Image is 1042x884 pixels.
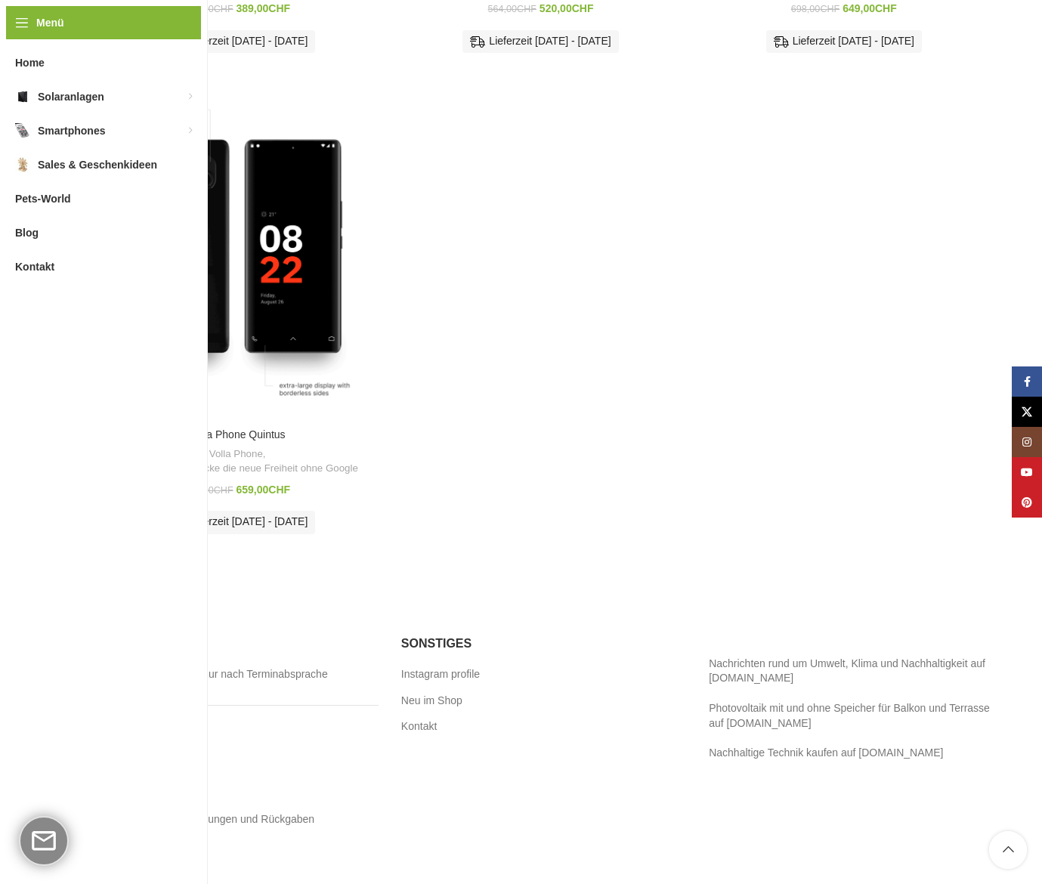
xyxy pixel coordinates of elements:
span: Smartphones [38,117,105,144]
a: Pinterest Social Link [1012,487,1042,518]
div: Lieferzeit [DATE] - [DATE] [159,511,315,533]
h5: Abholung [94,635,379,652]
a: Facebook Social Link [1012,366,1042,397]
bdi: 520,00 [540,2,594,14]
a: Instagram profile [401,667,481,682]
span: CHF [268,2,290,14]
a: Kontakt [401,719,438,734]
a: [STREET_ADDRESS] Nur nach Terminabsprache [94,667,329,682]
div: , [101,447,374,475]
a: Neu im Shop [401,694,464,709]
a: X Social Link [1012,397,1042,427]
span: CHF [214,4,233,14]
span: Home [15,49,45,76]
a: Scroll to top button [989,831,1027,869]
span: CHF [214,485,233,496]
a: Volla Phones Entdecke die neue Freiheit ohne Google [116,462,357,476]
span: Kontakt [15,253,54,280]
span: Solaranlagen [38,83,104,110]
img: Solaranlagen [15,89,30,104]
bdi: 659,00 [237,484,291,496]
span: Menü [36,14,64,31]
a: Volla Phone Quintus [190,428,286,440]
span: CHF [875,2,897,14]
img: Sales & Geschenkideen [15,157,30,172]
a: Nachhaltige Technik kaufen auf [DOMAIN_NAME] [709,746,943,759]
bdi: 649,00 [843,2,897,14]
h5: Wichtige seiten [94,728,379,745]
bdi: 452,00 [184,4,233,14]
h5: Sonstiges [401,635,686,652]
div: Lieferzeit [DATE] - [DATE] [159,30,315,53]
span: CHF [572,2,594,14]
a: YouTube Social Link [1012,457,1042,487]
a: Instagram Social Link [1012,427,1042,457]
span: CHF [820,4,839,14]
a: Photovoltaik mit und ohne Speicher für Balkon und Terrasse auf [DOMAIN_NAME] [709,702,990,729]
bdi: 698,00 [791,4,839,14]
a: Volla Phone Quintus [94,79,382,421]
span: Pets-World [15,185,71,212]
a: Volla Phone [209,447,263,462]
div: Lieferzeit [DATE] - [DATE] [462,30,618,53]
bdi: 719,00 [184,485,233,496]
bdi: 564,00 [488,4,536,14]
img: Smartphones [15,123,30,138]
span: Sales & Geschenkideen [38,151,157,178]
span: Blog [15,219,39,246]
div: Lieferzeit [DATE] - [DATE] [766,30,922,53]
span: CHF [517,4,536,14]
a: Nachrichten rund um Umwelt, Klima und Nachhaltigkeit auf [DOMAIN_NAME] [709,657,985,685]
bdi: 389,00 [237,2,291,14]
span: CHF [268,484,290,496]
